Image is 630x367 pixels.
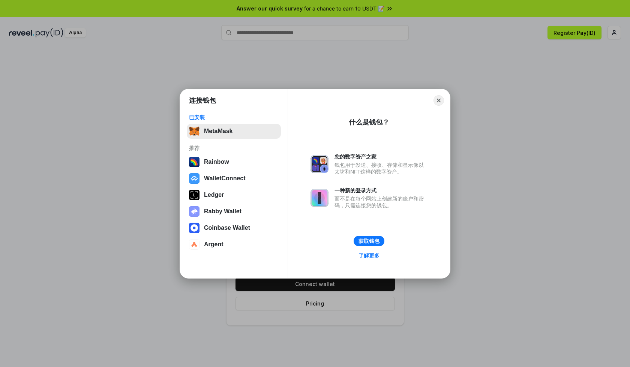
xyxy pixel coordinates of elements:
[189,114,279,121] div: 已安装
[204,192,224,198] div: Ledger
[354,251,384,261] a: 了解更多
[204,159,229,165] div: Rainbow
[204,225,250,231] div: Coinbase Wallet
[189,190,199,200] img: svg+xml,%3Csvg%20xmlns%3D%22http%3A%2F%2Fwww.w3.org%2F2000%2Fsvg%22%20width%3D%2228%22%20height%3...
[358,238,379,244] div: 获取钱包
[334,153,427,160] div: 您的数字资产之家
[189,145,279,151] div: 推荐
[204,175,246,182] div: WalletConnect
[187,171,281,186] button: WalletConnect
[310,189,328,207] img: svg+xml,%3Csvg%20xmlns%3D%22http%3A%2F%2Fwww.w3.org%2F2000%2Fsvg%22%20fill%3D%22none%22%20viewBox...
[189,96,216,105] h1: 连接钱包
[310,155,328,173] img: svg+xml,%3Csvg%20xmlns%3D%22http%3A%2F%2Fwww.w3.org%2F2000%2Fsvg%22%20fill%3D%22none%22%20viewBox...
[334,162,427,175] div: 钱包用于发送、接收、存储和显示像以太坊和NFT这样的数字资产。
[349,118,389,127] div: 什么是钱包？
[189,223,199,233] img: svg+xml,%3Csvg%20width%3D%2228%22%20height%3D%2228%22%20viewBox%3D%220%200%2028%2028%22%20fill%3D...
[187,154,281,169] button: Rainbow
[204,128,232,135] div: MetaMask
[187,220,281,235] button: Coinbase Wallet
[334,187,427,194] div: 一种新的登录方式
[187,237,281,252] button: Argent
[189,206,199,217] img: svg+xml,%3Csvg%20xmlns%3D%22http%3A%2F%2Fwww.w3.org%2F2000%2Fsvg%22%20fill%3D%22none%22%20viewBox...
[334,195,427,209] div: 而不是在每个网站上创建新的账户和密码，只需连接您的钱包。
[358,252,379,259] div: 了解更多
[187,187,281,202] button: Ledger
[204,241,223,248] div: Argent
[187,124,281,139] button: MetaMask
[204,208,241,215] div: Rabby Wallet
[433,95,444,106] button: Close
[189,239,199,250] img: svg+xml,%3Csvg%20width%3D%2228%22%20height%3D%2228%22%20viewBox%3D%220%200%2028%2028%22%20fill%3D...
[189,173,199,184] img: svg+xml,%3Csvg%20width%3D%2228%22%20height%3D%2228%22%20viewBox%3D%220%200%2028%2028%22%20fill%3D...
[189,126,199,136] img: svg+xml,%3Csvg%20fill%3D%22none%22%20height%3D%2233%22%20viewBox%3D%220%200%2035%2033%22%20width%...
[189,157,199,167] img: svg+xml,%3Csvg%20width%3D%22120%22%20height%3D%22120%22%20viewBox%3D%220%200%20120%20120%22%20fil...
[354,236,384,246] button: 获取钱包
[187,204,281,219] button: Rabby Wallet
